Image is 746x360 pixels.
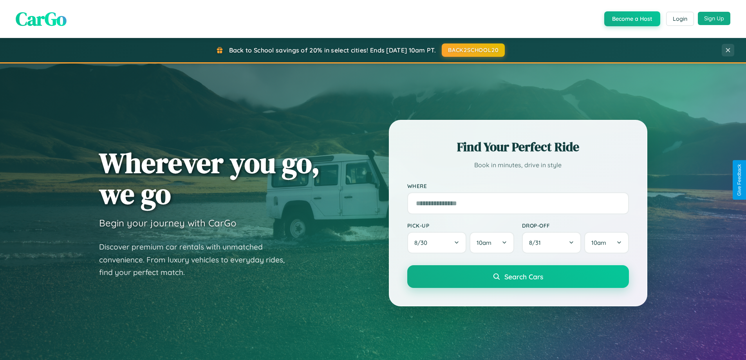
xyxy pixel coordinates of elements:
button: 8/31 [522,232,582,253]
button: 10am [470,232,514,253]
span: 10am [477,239,491,246]
label: Pick-up [407,222,514,229]
span: Back to School savings of 20% in select cities! Ends [DATE] 10am PT. [229,46,436,54]
span: 10am [591,239,606,246]
button: Login [666,12,694,26]
button: Search Cars [407,265,629,288]
span: Search Cars [504,272,543,281]
label: Drop-off [522,222,629,229]
button: 8/30 [407,232,467,253]
p: Discover premium car rentals with unmatched convenience. From luxury vehicles to everyday rides, ... [99,241,295,279]
button: Become a Host [604,11,660,26]
p: Book in minutes, drive in style [407,159,629,171]
span: 8 / 30 [414,239,431,246]
h2: Find Your Perfect Ride [407,138,629,156]
span: CarGo [16,6,67,32]
div: Give Feedback [737,164,742,196]
h3: Begin your journey with CarGo [99,217,237,229]
button: 10am [584,232,629,253]
button: Sign Up [698,12,730,25]
button: BACK2SCHOOL20 [442,43,505,57]
h1: Wherever you go, we go [99,147,320,209]
span: 8 / 31 [529,239,545,246]
label: Where [407,183,629,189]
